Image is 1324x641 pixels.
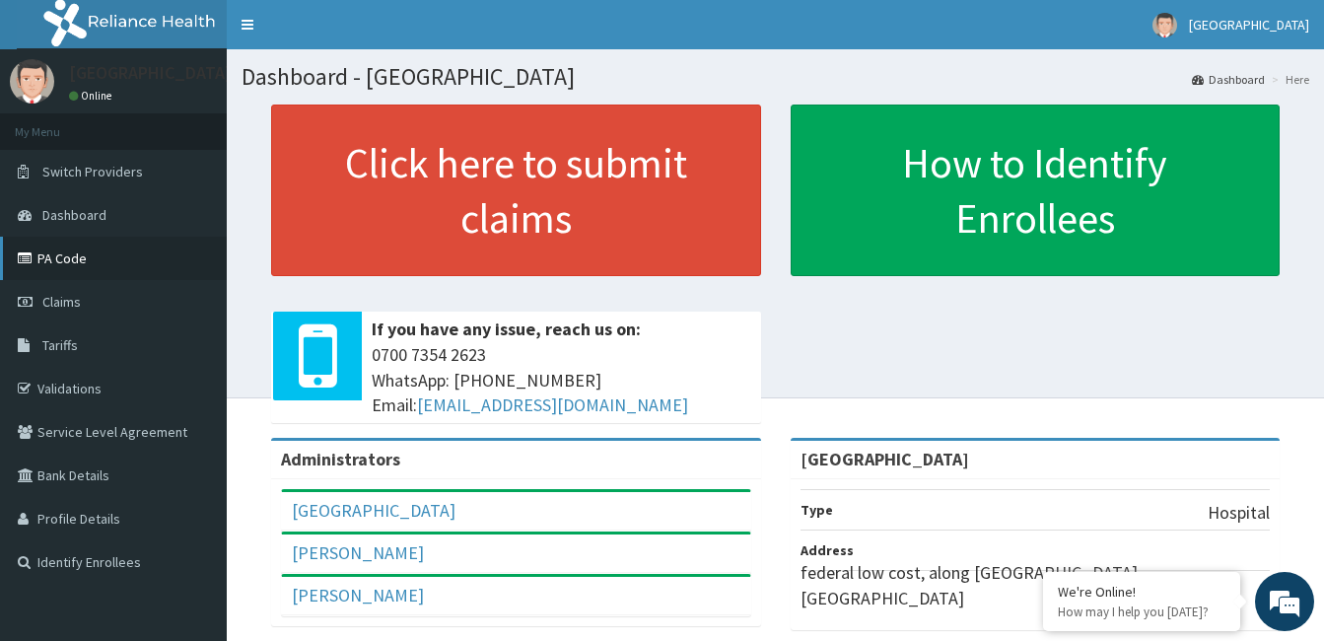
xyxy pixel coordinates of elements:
[791,105,1281,276] a: How to Identify Enrollees
[372,342,751,418] span: 0700 7354 2623 WhatsApp: [PHONE_NUMBER] Email:
[801,541,854,559] b: Address
[1267,71,1309,88] li: Here
[242,64,1309,90] h1: Dashboard - [GEOGRAPHIC_DATA]
[42,163,143,180] span: Switch Providers
[42,293,81,311] span: Claims
[1152,13,1177,37] img: User Image
[1208,500,1270,526] p: Hospital
[69,64,232,82] p: [GEOGRAPHIC_DATA]
[42,206,106,224] span: Dashboard
[801,560,1271,610] p: federal low cost, along [GEOGRAPHIC_DATA], [GEOGRAPHIC_DATA]
[114,194,272,393] span: We're online!
[42,336,78,354] span: Tariffs
[103,110,331,136] div: Chat with us now
[69,89,116,103] a: Online
[10,59,54,104] img: User Image
[292,541,424,564] a: [PERSON_NAME]
[1058,583,1225,601] div: We're Online!
[801,501,833,519] b: Type
[10,430,376,499] textarea: Type your message and hit 'Enter'
[417,393,688,416] a: [EMAIL_ADDRESS][DOMAIN_NAME]
[1192,71,1265,88] a: Dashboard
[292,584,424,606] a: [PERSON_NAME]
[271,105,761,276] a: Click here to submit claims
[36,99,80,148] img: d_794563401_company_1708531726252_794563401
[323,10,371,57] div: Minimize live chat window
[281,448,400,470] b: Administrators
[372,318,641,340] b: If you have any issue, reach us on:
[1058,604,1225,620] p: How may I help you today?
[801,448,969,470] strong: [GEOGRAPHIC_DATA]
[1189,16,1309,34] span: [GEOGRAPHIC_DATA]
[292,499,455,522] a: [GEOGRAPHIC_DATA]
